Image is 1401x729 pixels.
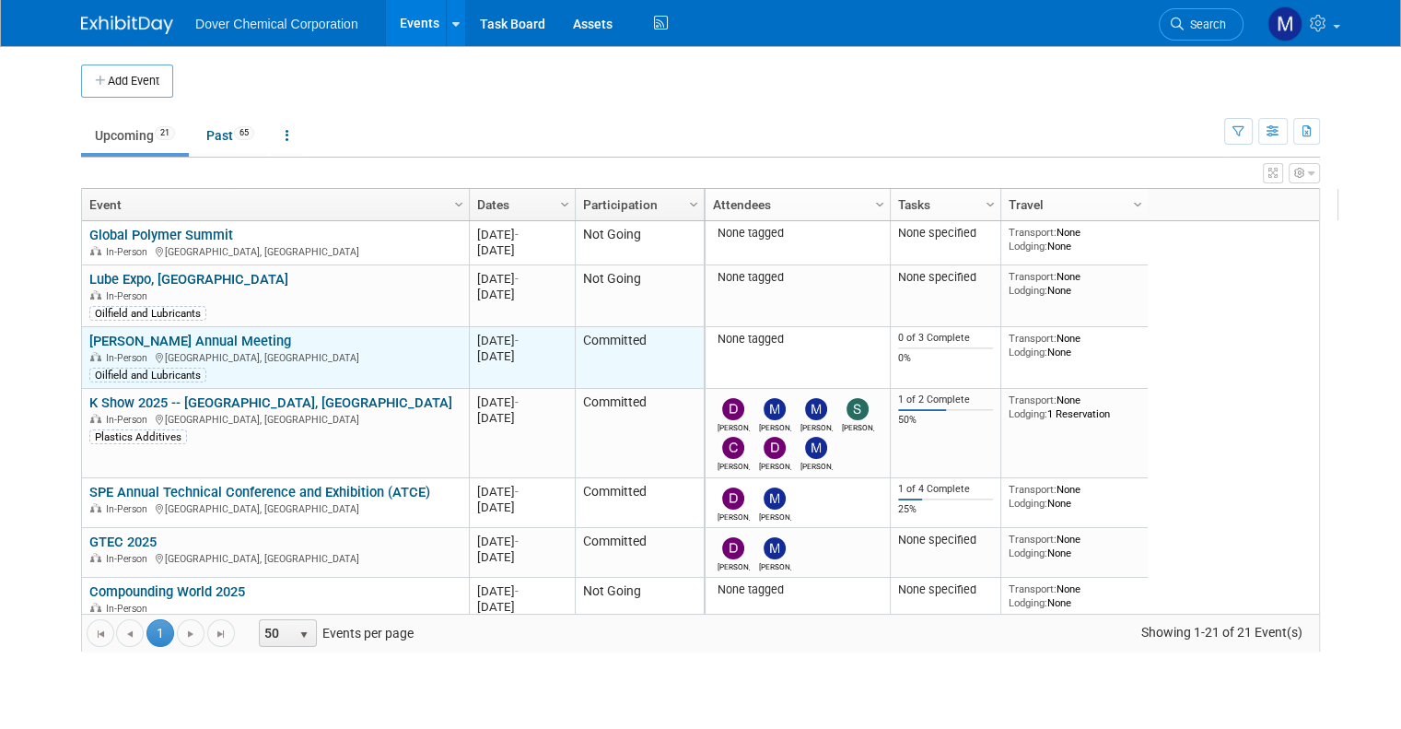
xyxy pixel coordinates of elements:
span: Transport: [1009,582,1057,595]
span: Transport: [1009,270,1057,283]
img: Doug Jewett [764,437,786,459]
a: Go to the last page [207,619,235,647]
div: Plastics Additives [89,429,187,444]
a: Travel [1009,189,1136,220]
div: David Anderson [718,420,750,432]
img: Doug Jewett [722,537,744,559]
span: Transport: [1009,394,1057,406]
div: [DATE] [477,534,566,549]
span: Go to the previous page [123,627,137,641]
div: Douglas Harkness [718,510,750,522]
span: Go to the next page [183,627,198,641]
span: 21 [155,126,175,140]
img: Michael Davies [764,398,786,420]
span: In-Person [106,290,153,302]
div: [DATE] [477,287,566,302]
span: Lodging: [1009,284,1047,297]
span: Column Settings [557,197,572,212]
a: Column Settings [1128,189,1149,217]
a: Search [1159,8,1243,41]
span: - [515,228,519,241]
span: - [515,584,519,598]
a: Dates [477,189,563,220]
div: [DATE] [477,394,566,410]
span: Lodging: [1009,596,1047,609]
div: 25% [898,503,994,516]
button: Add Event [81,65,173,98]
a: Attendees [713,189,878,220]
img: In-Person Event [90,553,101,562]
span: Go to the first page [93,627,108,641]
div: None None [1009,332,1141,359]
td: Committed [575,528,704,578]
div: None None [1009,226,1141,253]
a: GTEC 2025 [89,534,157,550]
div: Marshall Heard [759,510,791,522]
span: In-Person [106,414,153,426]
img: Matt Fender [805,398,827,420]
a: Global Polymer Summit [89,227,233,243]
span: Showing 1-21 of 21 Event(s) [1124,619,1319,645]
span: In-Person [106,246,153,258]
div: 50% [898,414,994,427]
div: None specified [898,270,994,285]
span: Search [1184,18,1226,31]
a: Go to the previous page [116,619,144,647]
div: Michael Davies [759,420,791,432]
span: - [515,395,519,409]
div: [DATE] [477,242,566,258]
div: None None [1009,270,1141,297]
img: Douglas Harkness [722,488,744,510]
img: In-Person Event [90,603,101,612]
div: 1 of 4 Complete [898,483,994,496]
div: [DATE] [477,484,566,500]
div: [DATE] [477,271,566,287]
div: [GEOGRAPHIC_DATA], [GEOGRAPHIC_DATA] [89,243,461,259]
span: - [515,535,519,548]
td: Not Going [575,578,704,622]
span: - [515,334,519,347]
img: In-Person Event [90,414,101,423]
span: Column Settings [983,197,998,212]
div: None specified [898,226,994,241]
td: Not Going [575,221,704,265]
img: In-Person Event [90,503,101,512]
a: Event [89,189,457,220]
a: Go to the next page [177,619,204,647]
td: Committed [575,327,704,389]
div: [GEOGRAPHIC_DATA], [GEOGRAPHIC_DATA] [89,411,461,427]
a: Upcoming21 [81,118,189,153]
a: Tasks [898,189,988,220]
a: Participation [583,189,692,220]
div: Shawn Cook [842,420,874,432]
a: [PERSON_NAME] Annual Meeting [89,333,291,349]
span: - [515,272,519,286]
div: None tagged [713,226,883,241]
div: [DATE] [477,500,566,515]
span: In-Person [106,553,153,565]
div: None 1 Reservation [1009,394,1141,420]
span: Dover Chemical Corporation [195,17,358,31]
img: Christopher Ricklic [722,437,744,459]
span: 50 [260,620,291,646]
span: Lodging: [1009,346,1047,359]
img: Matt Fender [764,537,786,559]
div: [DATE] [477,583,566,599]
div: None specified [898,533,994,547]
a: Column Settings [870,189,891,217]
a: K Show 2025 -- [GEOGRAPHIC_DATA], [GEOGRAPHIC_DATA] [89,394,452,411]
a: Compounding World 2025 [89,583,245,600]
div: None tagged [713,332,883,347]
span: Lodging: [1009,407,1047,420]
img: Marc Nolen [805,437,827,459]
div: [DATE] [477,333,566,348]
span: Lodging: [1009,240,1047,253]
img: David Anderson [722,398,744,420]
a: SPE Annual Technical Conference and Exhibition (ATCE) [89,484,430,500]
span: Lodging: [1009,547,1047,559]
a: Go to the first page [87,619,114,647]
a: Column Settings [981,189,1001,217]
span: Transport: [1009,483,1057,496]
div: None None [1009,582,1141,609]
span: Go to the last page [214,627,228,641]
